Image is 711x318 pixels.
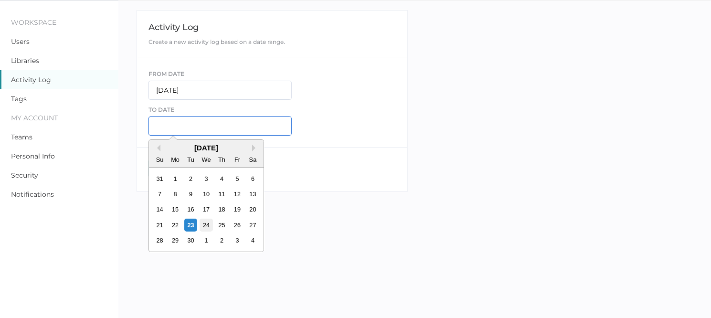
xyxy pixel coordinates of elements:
div: Su [153,153,166,166]
div: Choose Tuesday, September 23rd, 2025 [184,219,197,232]
div: Choose Thursday, September 11th, 2025 [215,188,228,201]
a: Notifications [11,190,54,199]
a: Teams [11,133,32,141]
div: Choose Friday, October 3rd, 2025 [231,234,244,247]
a: Activity Log [11,75,51,84]
div: Choose Sunday, September 21st, 2025 [153,219,166,232]
a: Users [11,37,30,46]
div: Choose Tuesday, September 9th, 2025 [184,188,197,201]
a: Tags [11,95,27,103]
div: Choose Tuesday, September 2nd, 2025 [184,172,197,185]
div: We [200,153,213,166]
span: TO DATE [149,106,174,113]
div: Choose Thursday, September 4th, 2025 [215,172,228,185]
div: Choose Wednesday, October 1st, 2025 [200,234,213,247]
div: Choose Tuesday, September 30th, 2025 [184,234,197,247]
div: month 2025-09 [152,171,261,248]
div: Choose Thursday, September 25th, 2025 [215,219,228,232]
div: Choose Saturday, September 27th, 2025 [246,219,259,232]
div: Tu [184,153,197,166]
div: Th [215,153,228,166]
div: Choose Saturday, September 6th, 2025 [246,172,259,185]
div: Sa [246,153,259,166]
a: Libraries [11,56,39,65]
div: Choose Monday, September 29th, 2025 [169,234,182,247]
div: Choose Saturday, October 4th, 2025 [246,234,259,247]
div: Choose Sunday, September 7th, 2025 [153,188,166,201]
div: Choose Wednesday, September 17th, 2025 [200,203,213,216]
div: Choose Tuesday, September 16th, 2025 [184,203,197,216]
div: Choose Sunday, September 28th, 2025 [153,234,166,247]
div: Choose Monday, September 22nd, 2025 [169,219,182,232]
div: Fr [231,153,244,166]
div: Choose Friday, September 12th, 2025 [231,188,244,201]
div: Choose Wednesday, September 3rd, 2025 [200,172,213,185]
div: Choose Friday, September 26th, 2025 [231,219,244,232]
div: Choose Monday, September 8th, 2025 [169,188,182,201]
div: Choose Sunday, September 14th, 2025 [153,203,166,216]
div: Choose Thursday, September 18th, 2025 [215,203,228,216]
div: Choose Monday, September 1st, 2025 [169,172,182,185]
span: FROM DATE [149,70,184,77]
div: Choose Friday, September 5th, 2025 [231,172,244,185]
button: Next Month [252,145,259,151]
a: Personal Info [11,152,55,160]
div: Choose Sunday, August 31st, 2025 [153,172,166,185]
div: Choose Monday, September 15th, 2025 [169,203,182,216]
div: Create a new activity log based on a date range. [149,38,371,45]
a: Security [11,171,38,180]
div: Mo [169,153,182,166]
div: Choose Saturday, September 20th, 2025 [246,203,259,216]
button: Previous Month [154,145,160,151]
div: Choose Wednesday, September 24th, 2025 [200,219,213,232]
div: Choose Thursday, October 2nd, 2025 [215,234,228,247]
div: Choose Wednesday, September 10th, 2025 [200,188,213,201]
div: Choose Friday, September 19th, 2025 [231,203,244,216]
div: [DATE] [149,144,264,152]
div: Activity Log [149,22,371,32]
div: Choose Saturday, September 13th, 2025 [246,188,259,201]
